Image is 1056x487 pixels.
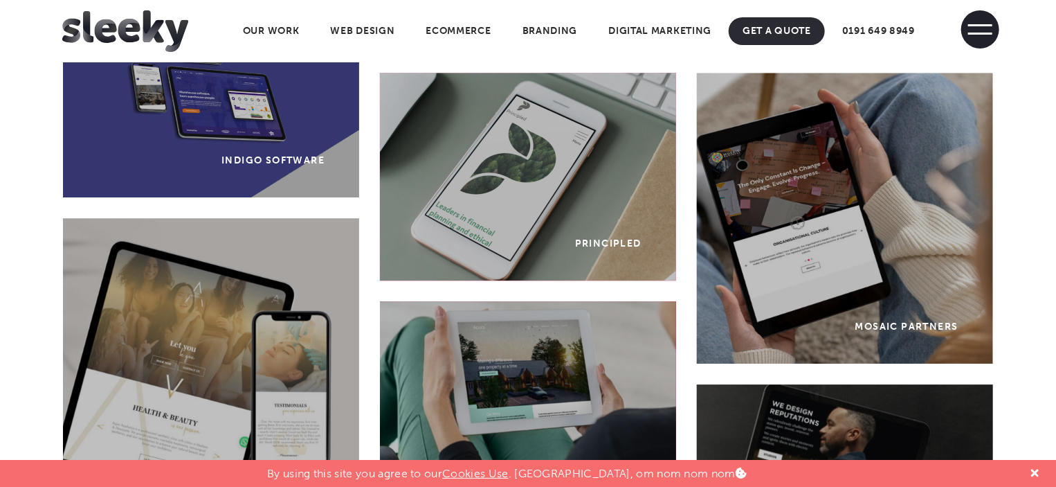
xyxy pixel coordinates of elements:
a: Our Work [229,17,313,45]
a: Web Design [316,17,408,45]
img: Sleeky Web Design Newcastle [62,10,188,52]
a: 0191 649 8949 [828,17,929,45]
a: Get A Quote [729,17,825,45]
a: Digital Marketing [594,17,725,45]
a: Cookies Use [442,467,509,480]
p: By using this site you agree to our . [GEOGRAPHIC_DATA], om nom nom nom [267,460,747,480]
a: Branding [509,17,592,45]
a: Ecommerce [412,17,504,45]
